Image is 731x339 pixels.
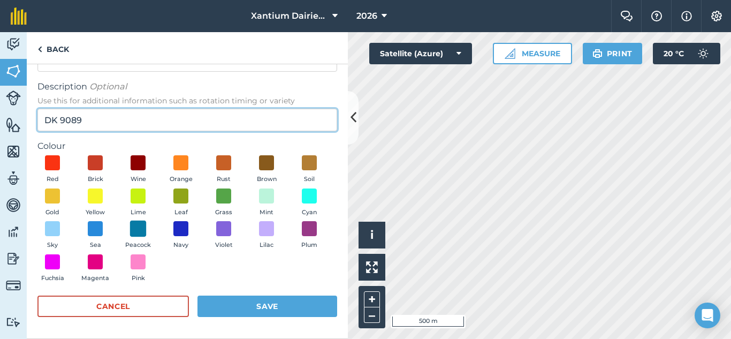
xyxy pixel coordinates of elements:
img: svg+xml;base64,PD94bWwgdmVyc2lvbj0iMS4wIiBlbmNvZGluZz0idXRmLTgiPz4KPCEtLSBHZW5lcmF0b3I6IEFkb2JlIE... [6,251,21,267]
button: Sky [37,221,67,250]
button: Lime [123,189,153,217]
span: Leaf [174,208,188,217]
button: Mint [252,189,281,217]
button: Leaf [166,189,196,217]
button: Gold [37,189,67,217]
img: svg+xml;base64,PD94bWwgdmVyc2lvbj0iMS4wIiBlbmNvZGluZz0idXRmLTgiPz4KPCEtLSBHZW5lcmF0b3I6IEFkb2JlIE... [6,170,21,186]
button: 20 °C [653,43,720,64]
span: Lilac [260,240,273,250]
button: Plum [294,221,324,250]
span: Sea [90,240,101,250]
img: svg+xml;base64,PHN2ZyB4bWxucz0iaHR0cDovL3d3dy53My5vcmcvMjAwMC9zdmciIHdpZHRoPSIxOSIgaGVpZ2h0PSIyNC... [592,47,603,60]
button: Yellow [80,189,110,217]
img: svg+xml;base64,PHN2ZyB4bWxucz0iaHR0cDovL3d3dy53My5vcmcvMjAwMC9zdmciIHdpZHRoPSI1NiIgaGVpZ2h0PSI2MC... [6,63,21,79]
button: Navy [166,221,196,250]
button: Cyan [294,189,324,217]
span: Fuchsia [41,274,64,283]
img: Two speech bubbles overlapping with the left bubble in the forefront [620,11,633,21]
button: Measure [493,43,572,64]
img: svg+xml;base64,PD94bWwgdmVyc2lvbj0iMS4wIiBlbmNvZGluZz0idXRmLTgiPz4KPCEtLSBHZW5lcmF0b3I6IEFkb2JlIE... [692,43,714,64]
img: svg+xml;base64,PHN2ZyB4bWxucz0iaHR0cDovL3d3dy53My5vcmcvMjAwMC9zdmciIHdpZHRoPSI1NiIgaGVpZ2h0PSI2MC... [6,117,21,133]
button: – [364,307,380,323]
span: Wine [131,175,146,184]
img: svg+xml;base64,PHN2ZyB4bWxucz0iaHR0cDovL3d3dy53My5vcmcvMjAwMC9zdmciIHdpZHRoPSI5IiBoZWlnaHQ9IjI0Ii... [37,43,42,56]
span: 20 ° C [664,43,684,64]
span: Plum [301,240,317,250]
button: Sea [80,221,110,250]
span: Red [47,175,59,184]
img: svg+xml;base64,PHN2ZyB4bWxucz0iaHR0cDovL3d3dy53My5vcmcvMjAwMC9zdmciIHdpZHRoPSI1NiIgaGVpZ2h0PSI2MC... [6,144,21,160]
img: svg+xml;base64,PD94bWwgdmVyc2lvbj0iMS4wIiBlbmNvZGluZz0idXRmLTgiPz4KPCEtLSBHZW5lcmF0b3I6IEFkb2JlIE... [6,197,21,213]
button: Grass [209,189,239,217]
img: svg+xml;base64,PD94bWwgdmVyc2lvbj0iMS4wIiBlbmNvZGluZz0idXRmLTgiPz4KPCEtLSBHZW5lcmF0b3I6IEFkb2JlIE... [6,224,21,240]
button: Magenta [80,254,110,283]
span: Use this for additional information such as rotation timing or variety [37,95,337,106]
span: Description [37,80,337,93]
img: A cog icon [710,11,723,21]
button: + [364,291,380,307]
button: Lilac [252,221,281,250]
span: Peacock [125,240,151,250]
button: Pink [123,254,153,283]
span: Yellow [86,208,105,217]
label: Colour [37,140,337,153]
span: 2026 [356,10,377,22]
button: Violet [209,221,239,250]
button: Fuchsia [37,254,67,283]
img: fieldmargin Logo [11,7,27,25]
button: Soil [294,155,324,184]
span: i [370,228,374,242]
span: Sky [47,240,58,250]
button: Save [197,296,337,317]
span: Mint [260,208,273,217]
button: Cancel [37,296,189,317]
button: i [359,222,385,248]
span: Navy [173,240,188,250]
span: Xantium Dairies [GEOGRAPHIC_DATA] [251,10,328,22]
span: Grass [215,208,232,217]
span: Brick [88,175,103,184]
span: Rust [217,175,231,184]
button: Brown [252,155,281,184]
span: Pink [132,274,145,283]
span: Lime [131,208,146,217]
button: Satellite (Azure) [369,43,472,64]
span: Magenta [81,274,109,283]
span: Brown [257,175,277,184]
img: A question mark icon [650,11,663,21]
div: Open Intercom Messenger [695,303,720,328]
img: svg+xml;base64,PD94bWwgdmVyc2lvbj0iMS4wIiBlbmNvZGluZz0idXRmLTgiPz4KPCEtLSBHZW5lcmF0b3I6IEFkb2JlIE... [6,36,21,52]
em: Optional [89,81,127,92]
a: Back [27,32,80,64]
img: svg+xml;base64,PD94bWwgdmVyc2lvbj0iMS4wIiBlbmNvZGluZz0idXRmLTgiPz4KPCEtLSBHZW5lcmF0b3I6IEFkb2JlIE... [6,91,21,106]
span: Cyan [302,208,317,217]
img: svg+xml;base64,PHN2ZyB4bWxucz0iaHR0cDovL3d3dy53My5vcmcvMjAwMC9zdmciIHdpZHRoPSIxNyIgaGVpZ2h0PSIxNy... [681,10,692,22]
button: Peacock [123,221,153,250]
button: Rust [209,155,239,184]
button: Brick [80,155,110,184]
button: Wine [123,155,153,184]
span: Gold [45,208,59,217]
button: Orange [166,155,196,184]
button: Red [37,155,67,184]
span: Soil [304,175,315,184]
span: Orange [170,175,193,184]
button: Print [583,43,643,64]
span: Violet [215,240,233,250]
img: Ruler icon [505,48,515,59]
img: svg+xml;base64,PD94bWwgdmVyc2lvbj0iMS4wIiBlbmNvZGluZz0idXRmLTgiPz4KPCEtLSBHZW5lcmF0b3I6IEFkb2JlIE... [6,278,21,293]
img: svg+xml;base64,PD94bWwgdmVyc2lvbj0iMS4wIiBlbmNvZGluZz0idXRmLTgiPz4KPCEtLSBHZW5lcmF0b3I6IEFkb2JlIE... [6,317,21,327]
img: Four arrows, one pointing top left, one top right, one bottom right and the last bottom left [366,261,378,273]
